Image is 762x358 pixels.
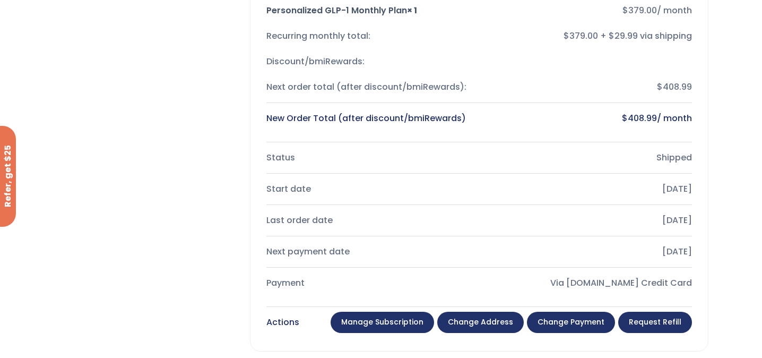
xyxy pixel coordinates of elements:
[622,4,657,16] bdi: 379.00
[488,3,692,18] div: / month
[488,80,692,95] div: $408.99
[488,213,692,228] div: [DATE]
[527,312,615,333] a: Change payment
[266,3,471,18] div: Personalized GLP-1 Monthly Plan
[488,150,692,165] div: Shipped
[266,315,299,330] div: Actions
[266,182,471,197] div: Start date
[266,29,471,44] div: Recurring monthly total:
[266,150,471,165] div: Status
[622,4,628,16] span: $
[266,80,471,95] div: Next order total (after discount/bmiRewards):
[266,54,471,69] div: Discount/bmiRewards:
[266,244,471,259] div: Next payment date
[331,312,434,333] a: Manage Subscription
[266,276,471,291] div: Payment
[266,213,471,228] div: Last order date
[488,29,692,44] div: $379.00 + $29.99 via shipping
[437,312,524,333] a: Change address
[622,112,657,124] bdi: 408.99
[622,112,628,124] span: $
[618,312,692,333] a: Request Refill
[488,111,692,126] div: / month
[266,111,471,126] div: New Order Total (after discount/bmiRewards)
[407,4,417,16] strong: × 1
[488,244,692,259] div: [DATE]
[488,182,692,197] div: [DATE]
[488,276,692,291] div: Via [DOMAIN_NAME] Credit Card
